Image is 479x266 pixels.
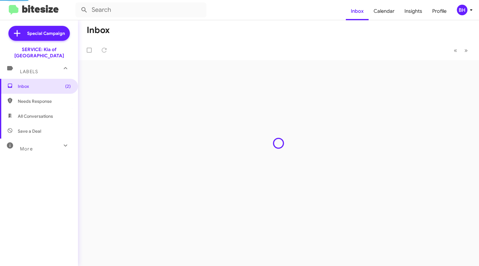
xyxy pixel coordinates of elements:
span: Needs Response [18,98,71,104]
span: Inbox [18,83,71,89]
a: Calendar [369,2,399,20]
span: More [20,146,33,152]
span: (2) [65,83,71,89]
h1: Inbox [87,25,110,35]
span: Labels [20,69,38,74]
span: « [454,46,457,54]
a: Insights [399,2,427,20]
nav: Page navigation example [450,44,472,57]
a: Special Campaign [8,26,70,41]
div: BH [457,5,467,15]
button: Previous [450,44,461,57]
input: Search [75,2,206,17]
span: Save a Deal [18,128,41,134]
button: Next [461,44,472,57]
span: » [464,46,468,54]
span: Special Campaign [27,30,65,36]
span: All Conversations [18,113,53,119]
button: BH [452,5,472,15]
a: Profile [427,2,452,20]
a: Inbox [346,2,369,20]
